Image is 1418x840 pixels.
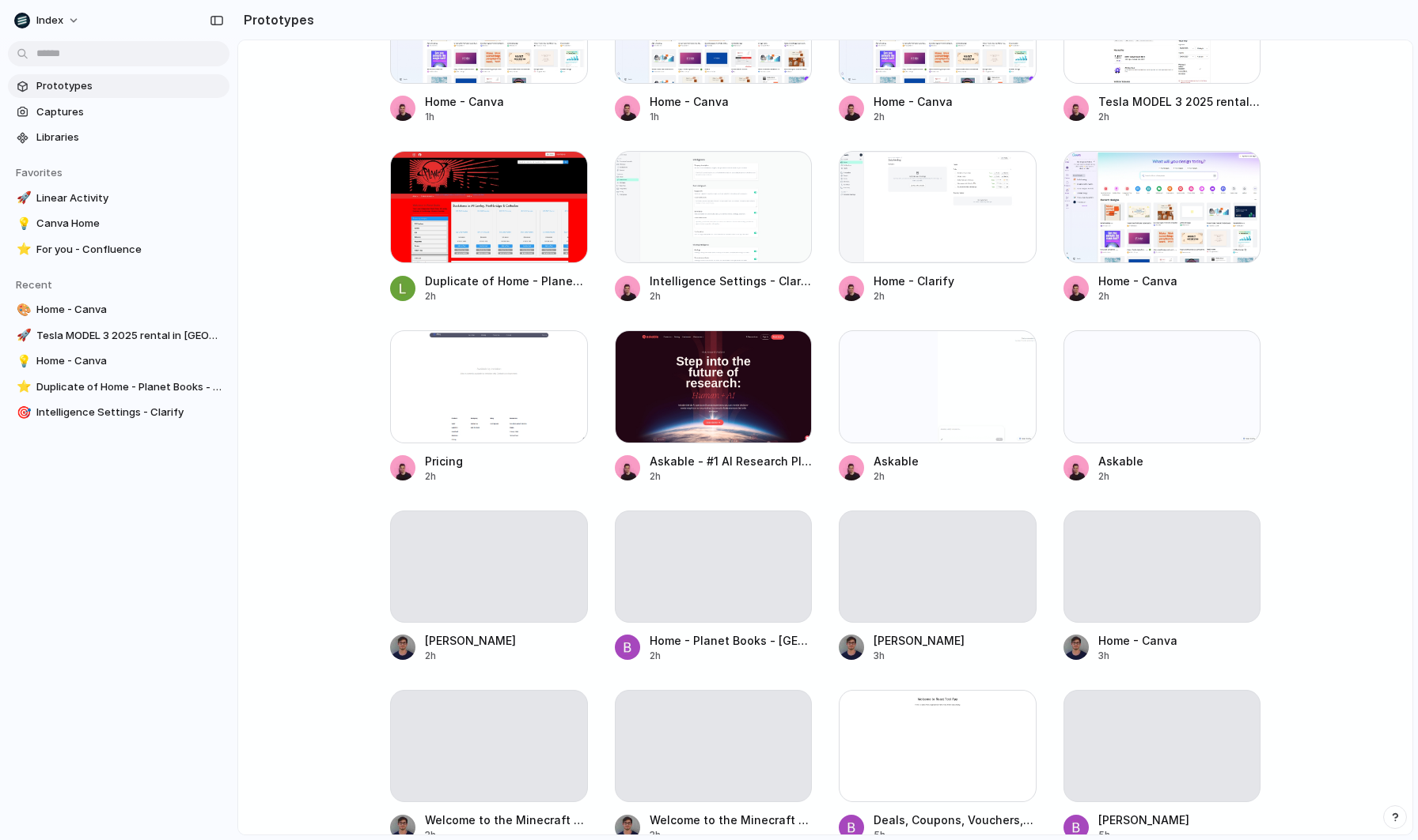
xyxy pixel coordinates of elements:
h2: Prototypes [237,10,314,29]
div: Welcome to the Minecraft Official Site | Minecraft [650,812,813,828]
span: Duplicate of Home - Planet Books - [GEOGRAPHIC_DATA][PERSON_NAME] [36,379,223,395]
span: Index [36,13,63,28]
a: AskableAskable2h [839,330,1037,483]
div: 2h [874,469,919,484]
div: Home - Canva [874,93,953,110]
a: 💡Canva Home [8,212,229,235]
div: 🚀 [17,189,28,207]
div: Askable [1098,453,1143,469]
a: 🎨Home - Canva [8,298,229,322]
a: Prototypes [8,74,229,98]
a: Captures [8,100,229,124]
div: 2h [425,649,516,663]
div: 3h [874,649,965,663]
div: 2h [650,289,813,303]
div: Deals, Coupons, Vouchers, Discounts and Freebies - OzBargain [874,812,1037,828]
a: ⭐For you - Confluence [8,238,229,262]
div: Home - Planet Books - [GEOGRAPHIC_DATA][PERSON_NAME] [650,632,813,649]
a: 🎯Intelligence Settings - Clarify [8,401,229,424]
button: 💡 [14,353,30,369]
div: 3h [1098,649,1177,663]
span: Home - Canva [36,302,223,318]
button: 🎨 [14,302,30,318]
div: 2h [874,289,954,303]
div: Pricing [425,453,463,469]
div: 2h [1098,469,1143,484]
div: 2h [874,110,953,124]
span: Captures [36,104,223,120]
a: [PERSON_NAME]2h [390,510,588,663]
div: 2h [425,469,463,484]
div: 2h [650,649,813,663]
div: ⭐ [17,378,28,396]
button: 💡 [14,216,30,232]
div: 2h [425,289,588,303]
div: [PERSON_NAME] [425,632,516,649]
span: Libraries [36,130,223,145]
button: ⭐ [14,379,30,395]
div: Welcome to the Minecraft Official Site | Minecraft [425,812,588,828]
span: Home - Canva [36,353,223,369]
span: Intelligence Settings - Clarify [36,405,223,420]
button: 🚀 [14,190,30,206]
button: Index [8,8,88,33]
span: Linear Activity [36,190,223,206]
div: ⭐ [17,240,28,258]
div: 🎨 [17,301,28,319]
div: 🚀 [17,326,28,345]
a: ⭐Duplicate of Home - Planet Books - [GEOGRAPHIC_DATA][PERSON_NAME] [8,375,229,399]
span: For you - Confluence [36,242,223,258]
a: 💡Home - Canva [8,349,229,373]
a: 🚀Tesla MODEL 3 2025 rental in [GEOGRAPHIC_DATA], [GEOGRAPHIC_DATA] by MRT Adventure Hire .. | Turo [8,324,229,348]
a: [PERSON_NAME]3h [839,510,1037,663]
button: 🎯 [14,405,30,420]
a: Home - ClarifyHome - Clarify2h [839,151,1037,303]
div: 💡 [17,215,28,233]
a: Askable - #1 AI Research PlatformAskable - #1 AI Research Platform2h [615,330,813,483]
span: Recent [16,278,52,291]
button: 🚀 [14,328,30,344]
span: Prototypes [36,78,223,94]
a: PricingPricing2h [390,330,588,483]
span: Favorites [16,166,63,179]
a: Intelligence Settings - ClarifyIntelligence Settings - Clarify2h [615,151,813,303]
span: Tesla MODEL 3 2025 rental in [GEOGRAPHIC_DATA], [GEOGRAPHIC_DATA] by MRT Adventure Hire .. | Turo [36,328,223,344]
div: Home - Canva [1098,273,1177,289]
button: ⭐ [14,242,30,258]
a: 🚀Linear Activity [8,186,229,210]
div: Home - Canva [1098,632,1177,649]
a: Home - CanvaHome - Canva2h [1063,151,1261,303]
div: Home - Canva [650,93,729,110]
a: Home - Canva3h [1063,510,1261,663]
div: 2h [1098,289,1177,303]
a: Home - Planet Books - [GEOGRAPHIC_DATA][PERSON_NAME]2h [615,510,813,663]
div: Askable [874,453,919,469]
div: [PERSON_NAME] [874,632,965,649]
span: Canva Home [36,216,223,232]
div: [PERSON_NAME] [1098,812,1189,828]
a: AskableAskable2h [1063,330,1261,483]
div: Duplicate of Home - Planet Books - [GEOGRAPHIC_DATA][PERSON_NAME] [425,273,588,289]
div: Home - Canva [425,93,504,110]
div: Home - Clarify [874,273,954,289]
div: 2h [1098,110,1261,124]
a: Duplicate of Home - Planet Books - Mt LawleyDuplicate of Home - Planet Books - [GEOGRAPHIC_DATA][... [390,151,588,303]
a: Libraries [8,126,229,149]
div: 1h [650,110,729,124]
div: 💡 [17,352,28,371]
div: 1h [425,110,504,124]
div: 2h [650,469,813,484]
div: Askable - #1 AI Research Platform [650,453,813,469]
div: Intelligence Settings - Clarify [650,273,813,289]
div: Tesla MODEL 3 2025 rental in [GEOGRAPHIC_DATA], [GEOGRAPHIC_DATA] by MRT Adventure Hire .. | Turo [1098,93,1261,110]
div: 🎯 [17,404,28,422]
